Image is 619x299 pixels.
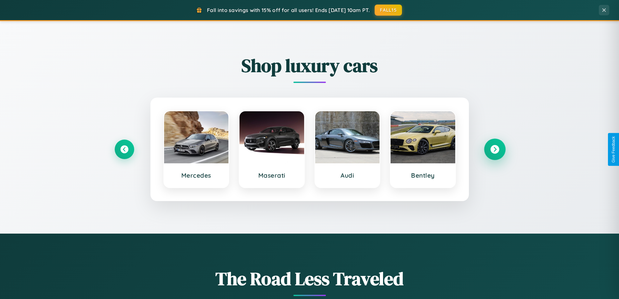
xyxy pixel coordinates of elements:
[397,171,449,179] h3: Bentley
[207,7,370,13] span: Fall into savings with 15% off for all users! Ends [DATE] 10am PT.
[322,171,373,179] h3: Audi
[375,5,402,16] button: FALL15
[171,171,222,179] h3: Mercedes
[611,136,616,163] div: Give Feedback
[115,266,505,291] h1: The Road Less Traveled
[246,171,298,179] h3: Maserati
[115,53,505,78] h2: Shop luxury cars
